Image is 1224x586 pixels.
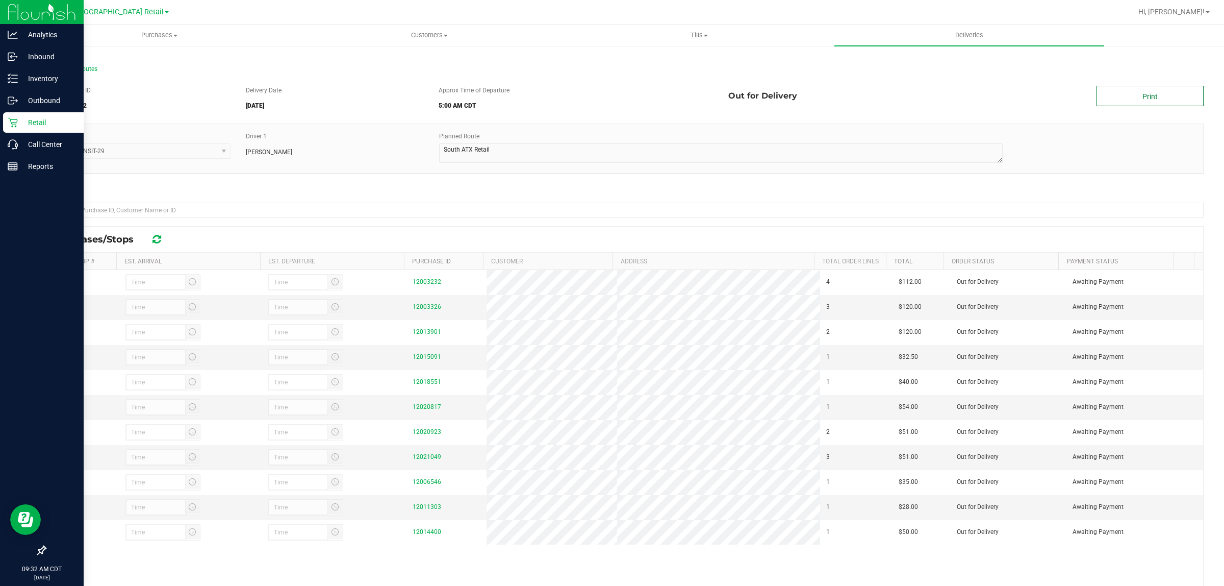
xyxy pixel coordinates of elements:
[295,31,564,40] span: Customers
[826,302,830,312] span: 3
[957,477,999,487] span: Out for Delivery
[1067,258,1118,265] a: Payment Status
[1073,327,1124,337] span: Awaiting Payment
[957,327,999,337] span: Out for Delivery
[1073,377,1124,387] span: Awaiting Payment
[899,377,918,387] span: $40.00
[1073,302,1124,312] span: Awaiting Payment
[8,74,18,84] inline-svg: Inventory
[826,502,830,512] span: 1
[564,25,834,46] a: Tills
[826,452,830,462] span: 3
[18,94,79,107] p: Outbound
[413,503,441,510] a: 12011303
[1073,352,1124,362] span: Awaiting Payment
[246,148,292,157] span: [PERSON_NAME]
[957,352,999,362] span: Out for Delivery
[565,31,833,40] span: Tills
[8,139,18,150] inline-svg: Call Center
[826,327,830,337] span: 2
[18,138,79,151] p: Call Center
[439,103,713,109] h5: 5:00 AM CDT
[413,453,441,460] a: 12021049
[10,504,41,535] iframe: Resource center
[413,478,441,485] a: 12006546
[1073,277,1124,287] span: Awaiting Payment
[1073,477,1124,487] span: Awaiting Payment
[1073,502,1124,512] span: Awaiting Payment
[260,253,404,270] th: Est. Departure
[439,86,509,95] label: Approx Time of Departure
[18,29,79,41] p: Analytics
[957,277,999,287] span: Out for Delivery
[413,303,441,310] a: 12003326
[413,278,441,285] a: 12003232
[8,117,18,128] inline-svg: Retail
[18,51,79,63] p: Inbound
[957,402,999,412] span: Out for Delivery
[1073,527,1124,537] span: Awaiting Payment
[826,352,830,362] span: 1
[294,25,564,46] a: Customers
[18,72,79,85] p: Inventory
[728,86,797,106] span: Out for Delivery
[40,8,164,16] span: TX South-[GEOGRAPHIC_DATA] Retail
[899,277,922,287] span: $112.00
[834,25,1104,46] a: Deliveries
[413,328,441,335] a: 12013901
[826,427,830,437] span: 2
[899,302,922,312] span: $120.00
[826,377,830,387] span: 1
[941,31,997,40] span: Deliveries
[1073,427,1124,437] span: Awaiting Payment
[18,160,79,173] p: Reports
[25,31,294,40] span: Purchases
[899,402,918,412] span: $54.00
[246,103,424,109] h5: [DATE]
[8,161,18,172] inline-svg: Reports
[957,502,999,512] span: Out for Delivery
[1073,402,1124,412] span: Awaiting Payment
[439,132,479,141] label: Planned Route
[24,25,294,46] a: Purchases
[246,86,282,95] label: Delivery Date
[899,427,918,437] span: $51.00
[45,203,1204,218] input: Search Purchase ID, Customer Name or ID
[957,302,999,312] span: Out for Delivery
[957,377,999,387] span: Out for Delivery
[483,253,613,270] th: Customer
[899,527,918,537] span: $50.00
[957,527,999,537] span: Out for Delivery
[957,452,999,462] span: Out for Delivery
[957,427,999,437] span: Out for Delivery
[8,30,18,40] inline-svg: Analytics
[613,253,814,270] th: Address
[1096,86,1204,106] a: Print Manifest
[413,428,441,435] a: 12020923
[899,452,918,462] span: $51.00
[899,477,918,487] span: $35.00
[8,52,18,62] inline-svg: Inbound
[899,352,918,362] span: $32.50
[826,277,830,287] span: 4
[413,378,441,385] a: 12018551
[412,258,451,265] a: Purchase ID
[826,477,830,487] span: 1
[899,502,918,512] span: $28.00
[413,353,441,360] a: 12015091
[5,565,79,574] p: 09:32 AM CDT
[413,403,441,410] a: 12020817
[413,528,441,535] a: 12014400
[894,258,912,265] a: Total
[8,95,18,106] inline-svg: Outbound
[246,132,267,141] label: Driver 1
[826,402,830,412] span: 1
[899,327,922,337] span: $120.00
[826,527,830,537] span: 1
[1138,8,1205,16] span: Hi, [PERSON_NAME]!
[952,258,994,265] a: Order Status
[5,574,79,581] p: [DATE]
[53,234,144,245] span: Purchases/Stops
[1073,452,1124,462] span: Awaiting Payment
[18,116,79,129] p: Retail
